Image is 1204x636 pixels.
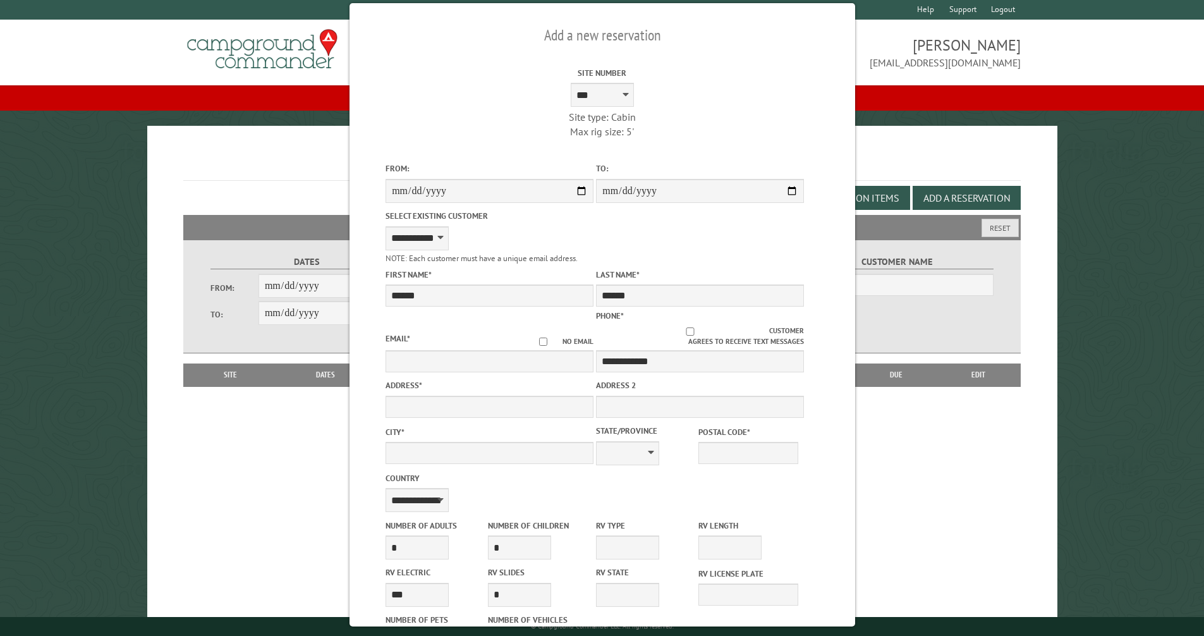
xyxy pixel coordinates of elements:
label: City [386,426,593,438]
label: Country [386,472,593,484]
label: RV Electric [386,566,485,578]
th: Due [856,364,936,386]
h2: Add a new reservation [386,23,819,47]
small: NOTE: Each customer must have a unique email address. [386,253,578,264]
h1: Reservations [183,146,1021,181]
label: State/Province [596,425,696,437]
label: Email [386,333,410,344]
button: Reset [982,219,1019,237]
label: Customer Name [801,255,994,269]
th: Site [190,364,272,386]
label: Last Name [596,269,804,281]
label: Address [386,379,593,391]
input: Customer agrees to receive text messages [611,327,769,336]
button: Edit Add-on Items [801,186,910,210]
label: Dates [210,255,403,269]
label: RV Slides [488,566,588,578]
label: Number of Adults [386,520,485,532]
label: Select existing customer [386,210,593,222]
div: Max rig size: 5' [498,125,706,138]
label: RV Length [698,520,798,532]
label: Site Number [498,67,706,79]
label: No email [524,336,593,347]
label: First Name [386,269,593,281]
label: Number of Pets [386,614,485,626]
label: Address 2 [596,379,804,391]
label: Customer agrees to receive text messages [596,326,804,347]
label: From: [210,282,258,294]
h2: Filters [183,215,1021,239]
label: Number of Vehicles [488,614,588,626]
img: Campground Commander [183,25,341,74]
label: Phone [596,310,624,321]
th: Dates [272,364,380,386]
label: RV Type [596,520,696,532]
th: Edit [936,364,1021,386]
button: Add a Reservation [913,186,1021,210]
label: To: [210,309,258,321]
label: To: [596,162,804,174]
input: No email [524,338,562,346]
label: RV License Plate [698,568,798,580]
label: From: [386,162,593,174]
label: Postal Code [698,426,798,438]
label: RV State [596,566,696,578]
label: Number of Children [488,520,588,532]
div: Site type: Cabin [498,110,706,124]
small: © Campground Commander LLC. All rights reserved. [531,622,674,630]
